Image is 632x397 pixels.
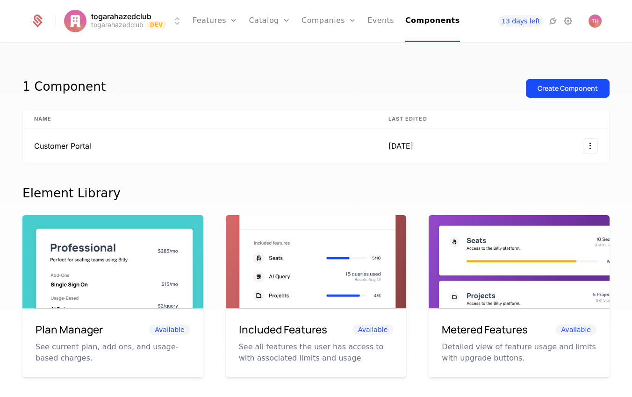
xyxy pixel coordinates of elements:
[583,138,598,153] button: Select action
[239,322,327,338] h6: Included Features
[23,109,377,129] th: Name
[547,15,559,27] a: Integrations
[22,79,106,98] div: 1 Component
[442,341,596,364] p: Detailed view of feature usage and limits with upgrade buttons.
[562,15,574,27] a: Settings
[538,84,598,93] div: Create Component
[589,14,602,28] button: Open user button
[388,140,431,152] div: [DATE]
[149,325,190,335] span: Available
[67,11,183,31] button: Select environment
[91,20,144,29] div: togarahazedclub
[23,129,377,163] td: Customer Portal
[377,109,443,129] th: Last edited
[91,13,151,20] span: togarahazedclub
[556,325,596,335] span: Available
[36,341,190,364] p: See current plan, add ons, and usage-based charges.
[352,325,393,335] span: Available
[526,79,610,98] button: Create Component
[147,21,166,29] span: Dev
[498,15,544,27] a: 13 days left
[589,14,602,28] img: Togara Hess
[36,322,103,338] h6: Plan Manager
[239,341,394,364] p: See all features the user has access to with associated limits and usage
[64,10,86,32] img: togarahazedclub
[442,322,528,338] h6: Metered Features
[22,186,610,201] div: Element Library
